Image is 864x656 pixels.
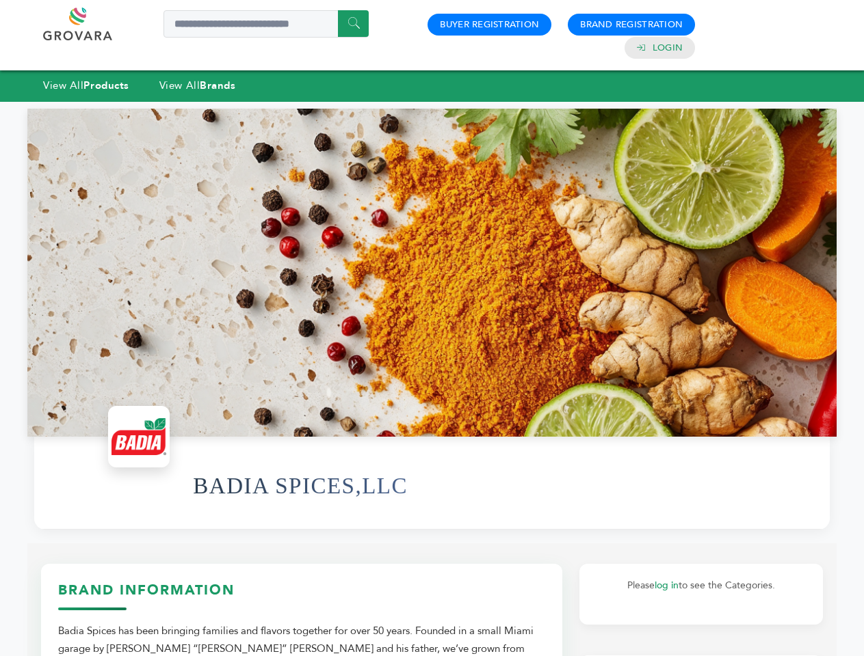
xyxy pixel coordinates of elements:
img: BADIA SPICES,LLC Logo [112,409,166,464]
a: log in [655,579,679,592]
h1: BADIA SPICES,LLC [193,452,408,519]
a: Buyer Registration [440,18,539,31]
strong: Brands [200,79,235,92]
input: Search a product or brand... [163,10,369,38]
a: View AllBrands [159,79,236,92]
h3: Brand Information [58,581,545,610]
a: View AllProducts [43,79,129,92]
strong: Products [83,79,129,92]
a: Login [653,42,683,54]
p: Please to see the Categories. [593,577,809,594]
a: Brand Registration [580,18,683,31]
